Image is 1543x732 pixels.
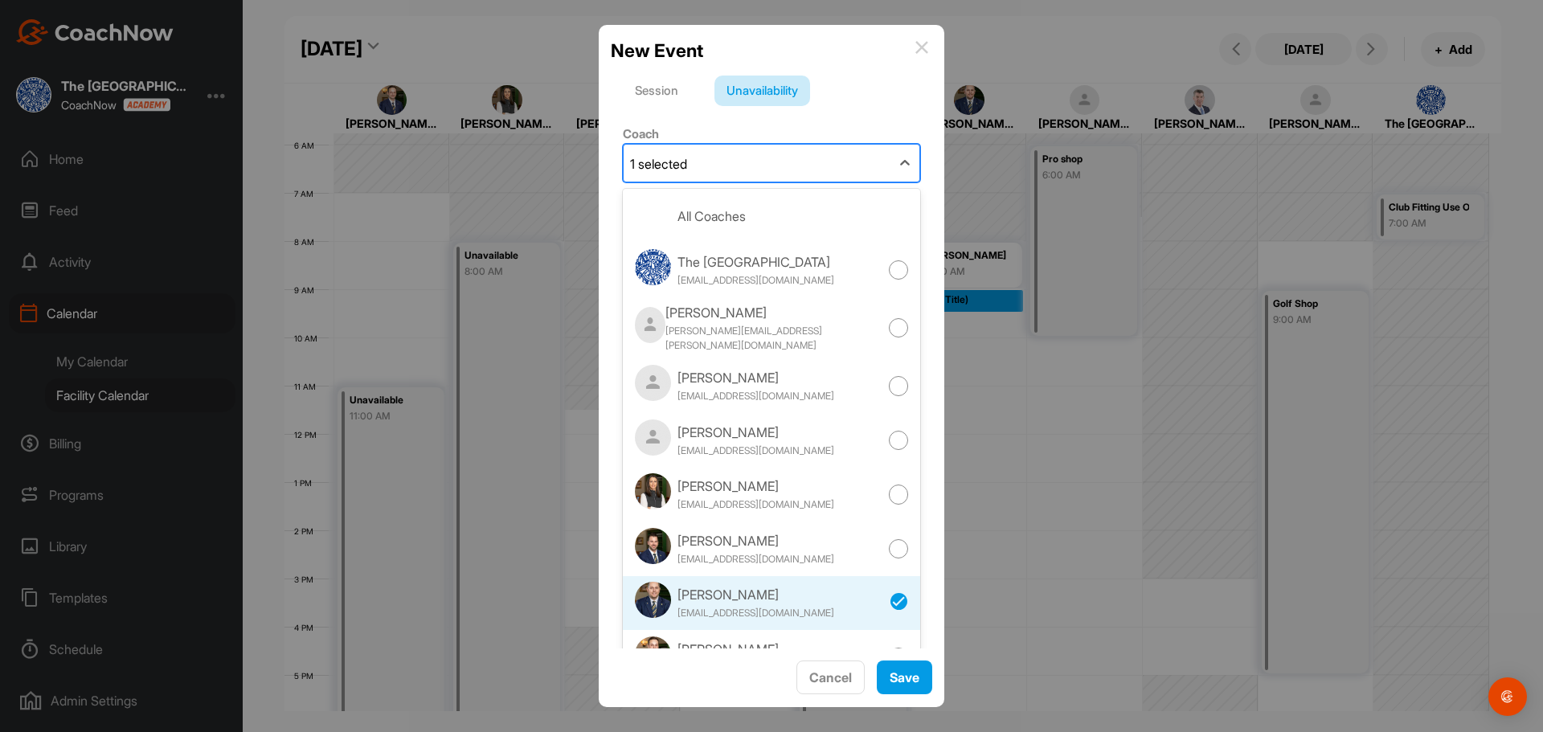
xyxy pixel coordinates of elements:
div: 1 selected [630,154,687,174]
img: square_50820e9176b40dfe1a123c7217094fa9.jpg [635,528,671,564]
img: square_21a52c34a1b27affb0df1d7893c918db.jpg [635,249,671,285]
div: [EMAIL_ADDRESS][DOMAIN_NAME] [677,497,834,512]
div: [EMAIL_ADDRESS][DOMAIN_NAME] [677,552,834,566]
div: Unavailability [714,76,810,106]
img: square_318c742b3522fe015918cc0bd9a1d0e8.jpg [635,473,671,509]
button: Save [877,660,932,695]
img: square_79f6e3d0e0224bf7dac89379f9e186cf.jpg [635,582,671,618]
div: [PERSON_NAME] [677,531,834,550]
button: Cancel [796,660,865,695]
div: [PERSON_NAME] [677,476,834,496]
h2: New Event [611,37,703,64]
label: Coach [623,126,659,141]
img: square_default-ef6cabf814de5a2bf16c804365e32c732080f9872bdf737d349900a9daf73cf9.png [635,365,671,401]
div: [EMAIL_ADDRESS][DOMAIN_NAME] [677,606,834,620]
img: info [915,41,928,54]
div: Open Intercom Messenger [1488,677,1527,716]
img: square_default-ef6cabf814de5a2bf16c804365e32c732080f9872bdf737d349900a9daf73cf9.png [635,307,665,343]
div: [EMAIL_ADDRESS][DOMAIN_NAME] [677,273,834,288]
div: [PERSON_NAME] [677,368,834,387]
div: [PERSON_NAME] [665,303,888,322]
div: [PERSON_NAME] [677,640,834,659]
img: square_bee3fa92a6c3014f3bfa0d4fe7d50730.jpg [635,636,671,673]
div: Session [623,76,690,106]
img: square_default-ef6cabf814de5a2bf16c804365e32c732080f9872bdf737d349900a9daf73cf9.png [635,419,671,456]
div: [PERSON_NAME] [677,585,834,604]
div: [PERSON_NAME][EMAIL_ADDRESS][PERSON_NAME][DOMAIN_NAME] [665,324,888,353]
div: All Coaches [677,207,746,226]
div: [EMAIL_ADDRESS][DOMAIN_NAME] [677,389,834,403]
div: [EMAIL_ADDRESS][DOMAIN_NAME] [677,444,834,458]
div: The [GEOGRAPHIC_DATA] [677,252,834,272]
div: [PERSON_NAME] [677,423,834,442]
